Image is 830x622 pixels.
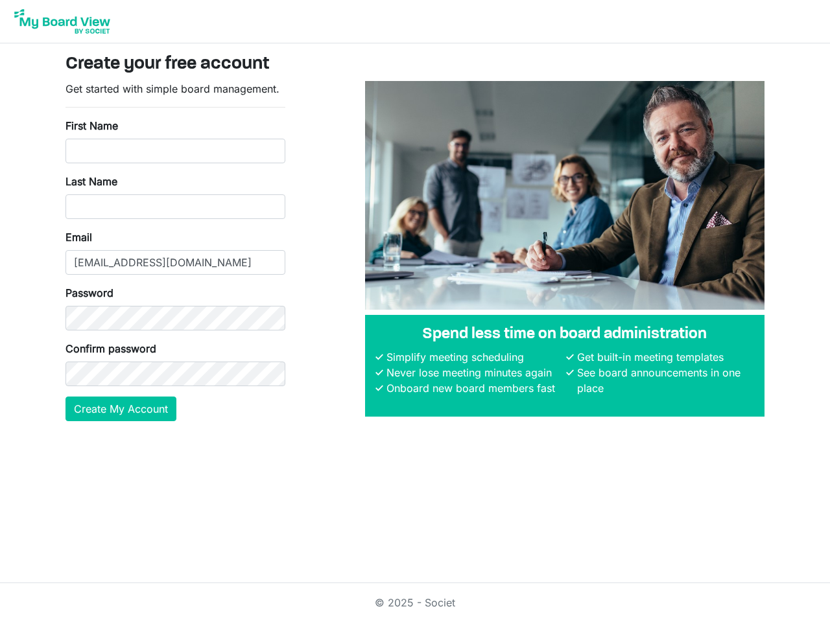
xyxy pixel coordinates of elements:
[375,596,455,609] a: © 2025 - Societ
[574,365,754,396] li: See board announcements in one place
[65,82,279,95] span: Get started with simple board management.
[10,5,114,38] img: My Board View Logo
[383,380,563,396] li: Onboard new board members fast
[65,229,92,245] label: Email
[65,174,117,189] label: Last Name
[383,349,563,365] li: Simplify meeting scheduling
[574,349,754,365] li: Get built-in meeting templates
[365,81,765,310] img: A photograph of board members sitting at a table
[65,341,156,356] label: Confirm password
[375,325,754,344] h4: Spend less time on board administration
[65,118,118,133] label: First Name
[65,285,113,301] label: Password
[65,397,176,421] button: Create My Account
[383,365,563,380] li: Never lose meeting minutes again
[65,54,765,76] h3: Create your free account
